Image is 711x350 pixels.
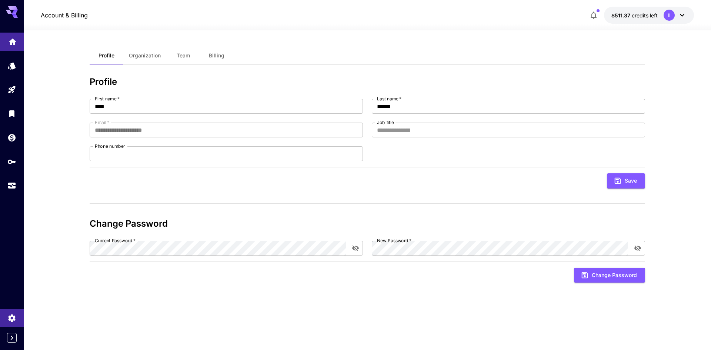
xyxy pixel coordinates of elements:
[95,96,120,102] label: First name
[7,157,16,166] div: API Keys
[7,333,17,343] button: Expand sidebar
[90,219,645,229] h3: Change Password
[95,143,125,149] label: Phone number
[7,181,16,190] div: Usage
[377,96,401,102] label: Last name
[611,11,658,19] div: $511.3676
[129,52,161,59] span: Organization
[8,35,17,44] div: Home
[7,311,16,320] div: Settings
[7,85,16,94] div: Playground
[604,7,694,24] button: $511.3676II
[7,109,16,118] div: Library
[607,173,645,189] button: Save
[95,119,109,126] label: Email
[631,241,644,255] button: toggle password visibility
[7,61,16,70] div: Models
[41,11,88,20] nav: breadcrumb
[377,237,411,244] label: New Password
[7,133,16,142] div: Wallet
[90,77,645,87] h3: Profile
[377,119,394,126] label: Job title
[177,52,190,59] span: Team
[41,11,88,20] a: Account & Billing
[99,52,114,59] span: Profile
[95,237,136,244] label: Current Password
[664,10,675,21] div: II
[574,268,645,283] button: Change Password
[611,12,632,19] span: $511.37
[632,12,658,19] span: credits left
[209,52,224,59] span: Billing
[349,241,362,255] button: toggle password visibility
